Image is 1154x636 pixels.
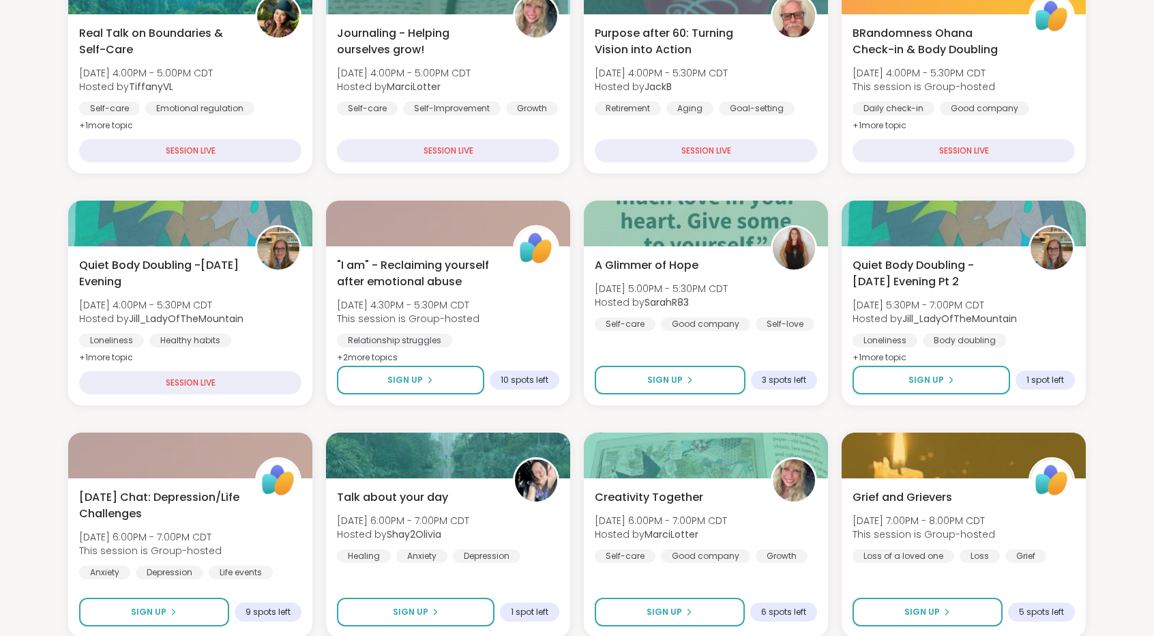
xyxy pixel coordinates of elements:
div: Loss of a loved one [853,549,954,563]
span: Hosted by [79,80,213,93]
span: [DATE] 6:00PM - 7:00PM CDT [337,514,469,527]
div: Grief [1005,549,1046,563]
span: BRandomness Ohana Check-in & Body Doubling [853,25,1014,58]
div: Depression [453,549,520,563]
span: [DATE] 4:30PM - 5:30PM CDT [337,298,479,312]
div: Goal-setting [719,102,795,115]
div: Self-care [595,317,655,331]
span: 3 spots left [762,375,806,386]
span: Hosted by [337,80,471,93]
div: Emotional regulation [145,102,254,115]
div: Self-love [756,317,814,331]
img: ShareWell [257,459,299,502]
div: Loneliness [853,334,917,347]
span: [DATE] 6:00PM - 7:00PM CDT [79,530,222,544]
button: Sign Up [853,366,1010,394]
b: Jill_LadyOfTheMountain [129,312,243,326]
div: Anxiety [396,549,447,563]
span: 1 spot left [511,607,548,618]
span: This session is Group-hosted [853,527,995,541]
div: Depression [136,566,203,579]
b: JackB [645,80,672,93]
span: [DATE] 4:00PM - 5:00PM CDT [337,66,471,80]
button: Sign Up [337,366,484,394]
button: Sign Up [853,598,1003,626]
span: [DATE] 6:00PM - 7:00PM CDT [595,514,727,527]
div: Anxiety [79,566,130,579]
div: Self-care [79,102,140,115]
div: Good company [661,549,750,563]
span: Sign Up [387,374,423,386]
span: Sign Up [908,374,944,386]
span: Real Talk on Boundaries & Self-Care [79,25,240,58]
span: [DATE] 4:00PM - 5:30PM CDT [79,298,243,312]
span: Sign Up [647,374,683,386]
div: Relationship struggles [337,334,452,347]
span: Hosted by [595,527,727,541]
button: Sign Up [79,598,229,626]
span: Sign Up [393,606,428,618]
b: MarciLotter [645,527,698,541]
span: "I am" - Reclaiming yourself after emotional abuse [337,257,498,290]
span: [DATE] 4:00PM - 5:30PM CDT [853,66,995,80]
span: This session is Group-hosted [79,544,222,558]
b: TiffanyVL [129,80,173,93]
b: MarciLotter [387,80,441,93]
span: Hosted by [595,295,728,309]
b: SarahR83 [645,295,689,309]
div: SESSION LIVE [79,139,301,162]
span: This session is Group-hosted [337,312,479,326]
img: ShareWell [1031,459,1073,502]
span: Quiet Body Doubling - [DATE] Evening Pt 2 [853,257,1014,290]
div: Healing [337,549,391,563]
span: Hosted by [595,80,728,93]
img: SarahR83 [773,227,815,270]
div: Self-care [337,102,398,115]
span: Quiet Body Doubling -[DATE] Evening [79,257,240,290]
div: Healthy habits [149,334,231,347]
span: [DATE] 7:00PM - 8:00PM CDT [853,514,995,527]
span: Sign Up [647,606,682,618]
div: Good company [940,102,1029,115]
span: Hosted by [337,527,469,541]
span: This session is Group-hosted [853,80,995,93]
span: Creativity Together [595,489,703,506]
div: SESSION LIVE [595,139,817,162]
span: 10 spots left [501,375,548,386]
span: Sign Up [904,606,940,618]
img: MarciLotter [773,459,815,502]
div: Growth [756,549,808,563]
div: Body doubling [923,334,1007,347]
span: 1 spot left [1026,375,1064,386]
div: Loss [960,549,1000,563]
span: [DATE] Chat: Depression/Life Challenges [79,489,240,522]
span: [DATE] 4:00PM - 5:00PM CDT [79,66,213,80]
b: Jill_LadyOfTheMountain [902,312,1017,326]
button: Sign Up [595,598,745,626]
div: Daily check-in [853,102,934,115]
div: Life events [209,566,273,579]
span: Hosted by [853,312,1017,326]
span: Talk about your day [337,489,448,506]
button: Sign Up [337,598,494,626]
img: Shay2Olivia [515,459,557,502]
div: SESSION LIVE [853,139,1075,162]
div: Growth [506,102,558,115]
span: [DATE] 5:30PM - 7:00PM CDT [853,298,1017,312]
b: Shay2Olivia [387,527,441,541]
div: SESSION LIVE [337,139,559,162]
div: Good company [661,317,750,331]
div: Loneliness [79,334,144,347]
img: Jill_LadyOfTheMountain [1031,227,1073,270]
span: [DATE] 4:00PM - 5:30PM CDT [595,66,728,80]
div: Retirement [595,102,661,115]
div: Self-care [595,549,655,563]
button: Sign Up [595,366,745,394]
span: Journaling - Helping ourselves grow! [337,25,498,58]
span: Sign Up [131,606,166,618]
img: ShareWell [515,227,557,270]
span: 5 spots left [1019,607,1064,618]
span: Purpose after 60: Turning Vision into Action [595,25,756,58]
span: Grief and Grievers [853,489,952,506]
span: [DATE] 5:00PM - 5:30PM CDT [595,282,728,295]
